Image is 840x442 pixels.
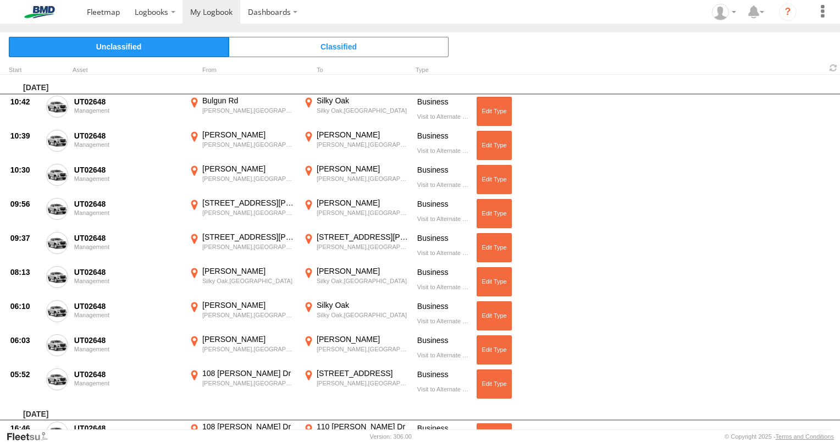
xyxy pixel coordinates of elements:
[417,335,469,351] div: Business
[229,37,449,57] span: Click to view Classified Trips
[202,300,295,310] div: [PERSON_NAME]
[725,433,834,440] div: © Copyright 2025 -
[202,141,295,148] div: [PERSON_NAME],[GEOGRAPHIC_DATA]
[74,312,181,318] div: Management
[202,243,295,251] div: [PERSON_NAME],[GEOGRAPHIC_DATA]
[827,63,840,73] span: Refresh
[74,199,181,209] div: UT02648
[9,37,229,57] span: Click to view Unclassified Trips
[74,346,181,352] div: Management
[202,345,295,353] div: [PERSON_NAME],[GEOGRAPHIC_DATA]
[417,165,469,181] div: Business
[417,267,469,283] div: Business
[74,301,181,311] div: UT02648
[301,266,411,298] label: Click to View Event Location
[202,96,295,106] div: Bulgun Rd
[417,199,469,215] div: Business
[74,267,181,277] div: UT02648
[301,300,411,332] label: Click to View Event Location
[10,267,40,277] div: 08:13
[202,209,295,217] div: [PERSON_NAME],[GEOGRAPHIC_DATA]
[74,423,181,433] div: UT02648
[301,130,411,162] label: Click to View Event Location
[187,266,297,298] label: Click to View Event Location
[317,422,410,432] div: 110 [PERSON_NAME] Dr
[317,300,410,310] div: Silky Oak
[301,232,411,264] label: Click to View Event Location
[416,68,471,73] div: Type
[74,335,181,345] div: UT02648
[477,165,512,194] button: Click to Edit
[417,181,491,188] span: Visit to Alternate Workplace
[317,311,410,319] div: Silky Oak,[GEOGRAPHIC_DATA]
[417,147,491,154] span: Visit to Alternate Workplace
[301,164,411,196] label: Click to View Event Location
[417,131,469,147] div: Business
[187,68,297,73] div: From
[301,96,411,128] label: Click to View Event Location
[317,232,410,242] div: [STREET_ADDRESS][PERSON_NAME]
[74,165,181,175] div: UT02648
[202,311,295,319] div: [PERSON_NAME],[GEOGRAPHIC_DATA]
[187,130,297,162] label: Click to View Event Location
[417,216,491,222] span: Visit to Alternate Workplace
[187,368,297,400] label: Click to View Event Location
[317,243,410,251] div: [PERSON_NAME],[GEOGRAPHIC_DATA]
[202,334,295,344] div: [PERSON_NAME]
[202,277,295,285] div: Silky Oak,[GEOGRAPHIC_DATA]
[779,3,797,21] i: ?
[202,368,295,378] div: 108 [PERSON_NAME] Dr
[477,97,512,125] button: Click to Edit
[317,107,410,114] div: Silky Oak,[GEOGRAPHIC_DATA]
[370,433,412,440] div: Version: 306.00
[417,113,491,120] span: Visit to Alternate Workplace
[317,198,410,208] div: [PERSON_NAME]
[317,334,410,344] div: [PERSON_NAME]
[317,209,410,217] div: [PERSON_NAME],[GEOGRAPHIC_DATA]
[187,334,297,366] label: Click to View Event Location
[202,198,295,208] div: [STREET_ADDRESS][PERSON_NAME]
[317,345,410,353] div: [PERSON_NAME],[GEOGRAPHIC_DATA]
[74,209,181,216] div: Management
[417,318,491,324] span: Visit to Alternate Workplace
[317,379,410,387] div: [PERSON_NAME],[GEOGRAPHIC_DATA]
[477,131,512,159] button: Click to Edit
[74,278,181,284] div: Management
[301,198,411,230] label: Click to View Event Location
[187,300,297,332] label: Click to View Event Location
[74,131,181,141] div: UT02648
[417,233,469,249] div: Business
[317,164,410,174] div: [PERSON_NAME]
[477,335,512,364] button: Click to Edit
[10,301,40,311] div: 06:10
[74,380,181,386] div: Management
[74,107,181,114] div: Management
[477,233,512,262] button: Click to Edit
[317,96,410,106] div: Silky Oak
[187,198,297,230] label: Click to View Event Location
[202,266,295,276] div: [PERSON_NAME]
[301,68,411,73] div: To
[187,232,297,264] label: Click to View Event Location
[10,369,40,379] div: 05:52
[73,68,183,73] div: Asset
[417,352,491,358] span: Visit to Alternate Workplace
[10,233,40,243] div: 09:37
[417,386,491,393] span: Visit to Alternate Workplace
[317,368,410,378] div: [STREET_ADDRESS]
[317,175,410,183] div: [PERSON_NAME],[GEOGRAPHIC_DATA]
[202,379,295,387] div: [PERSON_NAME],[GEOGRAPHIC_DATA]
[477,267,512,296] button: Click to Edit
[317,266,410,276] div: [PERSON_NAME]
[776,433,834,440] a: Terms and Conditions
[417,369,469,385] div: Business
[10,199,40,209] div: 09:56
[202,164,295,174] div: [PERSON_NAME]
[74,175,181,182] div: Management
[317,277,410,285] div: Silky Oak,[GEOGRAPHIC_DATA]
[202,107,295,114] div: [PERSON_NAME],[GEOGRAPHIC_DATA]
[74,244,181,250] div: Management
[417,301,469,317] div: Business
[708,4,740,20] div: Jason Brodie
[10,165,40,175] div: 10:30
